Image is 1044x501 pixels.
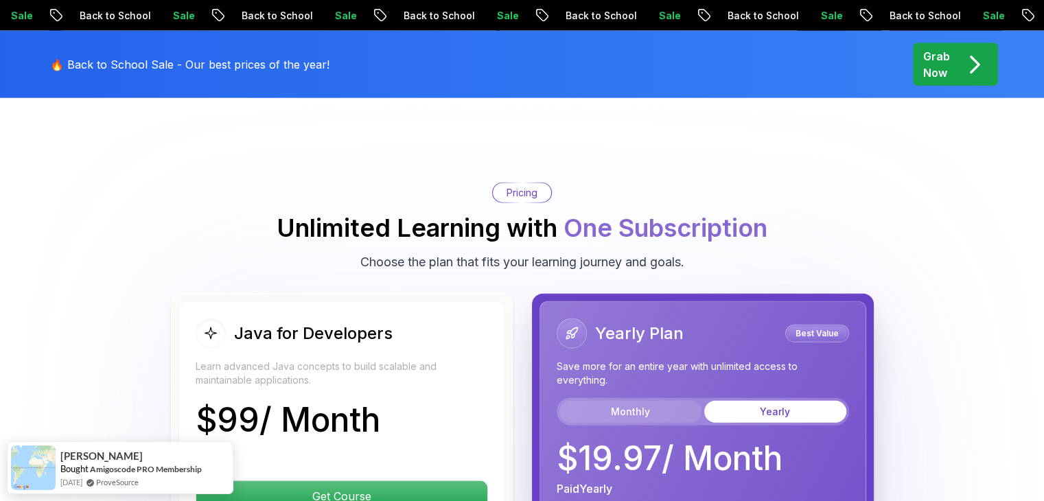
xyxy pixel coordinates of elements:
[11,445,56,490] img: provesource social proof notification image
[196,360,488,387] p: Learn advanced Java concepts to build scalable and maintainable applications.
[810,9,854,23] p: Sale
[90,464,202,474] a: Amigoscode PRO Membership
[704,401,846,423] button: Yearly
[559,401,701,423] button: Monthly
[162,9,206,23] p: Sale
[648,9,692,23] p: Sale
[557,360,849,387] p: Save more for an entire year with unlimited access to everything.
[879,9,972,23] p: Back to School
[69,9,162,23] p: Back to School
[50,56,329,73] p: 🔥 Back to School Sale - Our best prices of the year!
[277,214,767,242] h2: Unlimited Learning with
[486,9,530,23] p: Sale
[96,476,139,488] a: ProveSource
[60,476,82,488] span: [DATE]
[564,213,767,243] span: One Subscription
[60,463,89,474] span: Bought
[555,9,648,23] p: Back to School
[787,327,847,340] p: Best Value
[557,442,782,475] p: $ 19.97 / Month
[557,480,612,497] p: Paid Yearly
[196,404,380,436] p: $ 99 / Month
[393,9,486,23] p: Back to School
[923,48,950,81] p: Grab Now
[717,9,810,23] p: Back to School
[972,9,1016,23] p: Sale
[234,323,393,345] h2: Java for Developers
[324,9,368,23] p: Sale
[231,9,324,23] p: Back to School
[360,253,684,272] p: Choose the plan that fits your learning journey and goals.
[507,186,537,200] p: Pricing
[595,323,684,345] h2: Yearly Plan
[60,450,143,462] span: [PERSON_NAME]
